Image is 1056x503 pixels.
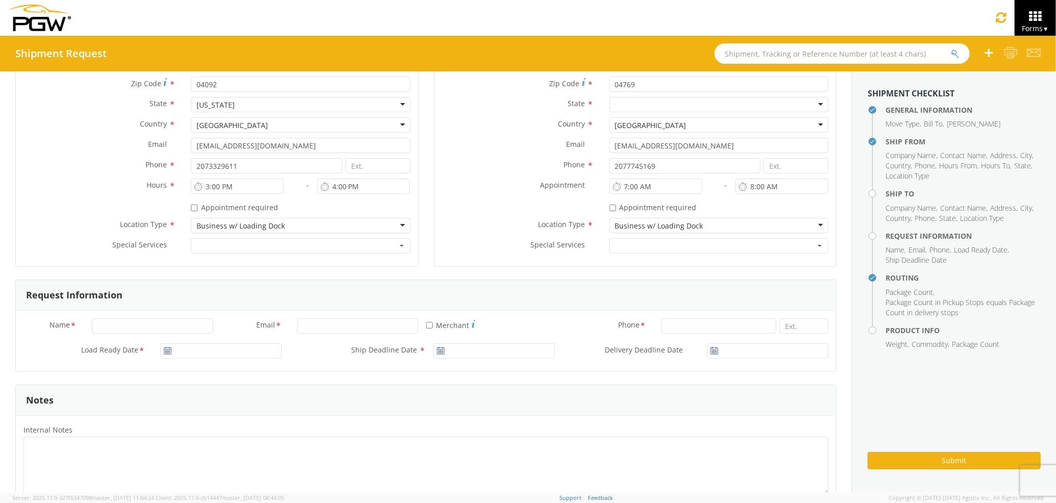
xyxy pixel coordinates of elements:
[915,213,935,223] span: Phone
[306,180,309,190] span: -
[197,120,268,131] div: [GEOGRAPHIC_DATA]
[92,494,154,501] span: master, [DATE] 11:04:24
[550,79,580,88] span: Zip Code
[615,221,703,231] div: Business w/ Loading Dock
[197,221,285,231] div: Business w/ Loading Dock
[26,395,54,406] h3: Notes
[724,180,727,190] span: -
[1020,203,1032,213] span: City
[868,88,954,99] strong: Shipment Checklist
[1014,161,1033,171] li: ,
[588,494,613,501] a: Feedback
[886,255,947,265] span: Ship Deadline Date
[346,158,410,173] input: Ext.
[886,119,921,129] li: ,
[952,339,999,349] span: Package Count
[886,171,929,181] span: Location Type
[23,425,72,435] span: Internal Notes
[940,203,988,213] li: ,
[886,339,909,349] li: ,
[939,213,957,223] li: ,
[924,119,944,129] li: ,
[618,320,640,332] span: Phone
[120,219,167,229] span: Location Type
[26,290,122,300] h3: Request Information
[1020,150,1032,160] span: City
[886,297,1035,317] span: Package Count in Pickup Stops equals Package Count in delivery stops
[939,213,956,223] span: State
[605,345,683,355] span: Delivery Deadline Date
[990,203,1016,213] span: Address
[156,494,284,501] span: Client: 2025.17.0-cb14447
[1014,161,1031,170] span: State
[915,213,937,223] li: ,
[868,452,1041,469] button: Submit
[568,98,585,108] span: State
[886,287,933,297] span: Package Count
[191,201,280,213] label: Appointment required
[146,180,167,190] span: Hours
[50,320,70,332] span: Name
[924,119,943,129] span: Bill To
[886,274,1041,282] h4: Routing
[531,240,585,249] span: Special Services
[145,160,167,169] span: Phone
[426,322,433,329] input: Merchant
[981,161,1012,171] li: ,
[886,203,936,213] span: Company Name
[222,494,284,501] span: master, [DATE] 08:44:05
[889,494,1044,502] span: Copyright © [DATE]-[DATE] Agistix Inc., All Rights Reserved
[940,203,986,213] span: Contact Name
[886,287,935,297] li: ,
[954,245,1009,255] li: ,
[908,245,927,255] li: ,
[150,98,167,108] span: State
[886,161,911,170] span: Country
[81,345,138,357] span: Load Ready Date
[191,205,198,211] input: Appointment required
[558,119,585,129] span: Country
[1043,24,1049,33] span: ▼
[939,161,978,171] li: ,
[886,326,1041,334] h4: Product Info
[1020,203,1034,213] li: ,
[915,161,935,170] span: Phone
[929,245,950,255] span: Phone
[567,139,585,149] span: Email
[131,79,161,88] span: Zip Code
[886,119,920,129] span: Move Type
[915,161,937,171] li: ,
[1020,150,1034,161] li: ,
[112,240,167,249] span: Special Services
[886,150,936,160] span: Company Name
[541,180,585,190] span: Appointment
[256,320,275,332] span: Email
[12,494,154,501] span: Server: 2025.17.0-327f6347098
[908,245,925,255] span: Email
[990,150,1016,160] span: Address
[609,201,699,213] label: Appointment required
[886,203,938,213] li: ,
[990,150,1018,161] li: ,
[940,150,988,161] li: ,
[779,318,828,334] input: Ext.
[764,158,828,173] input: Ext.
[886,213,912,223] li: ,
[426,318,475,331] label: Merchant
[912,339,948,349] span: Commodity
[564,160,585,169] span: Phone
[140,119,167,129] span: Country
[886,245,904,255] span: Name
[886,138,1041,145] h4: Ship From
[929,245,951,255] li: ,
[886,150,938,161] li: ,
[715,43,970,64] input: Shipment, Tracking or Reference Number (at least 4 chars)
[609,205,616,211] input: Appointment required
[560,494,582,501] a: Support
[1022,23,1049,33] span: Forms
[886,245,906,255] li: ,
[886,190,1041,197] h4: Ship To
[148,139,167,149] span: Email
[981,161,1010,170] span: Hours To
[886,106,1041,114] h4: General Information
